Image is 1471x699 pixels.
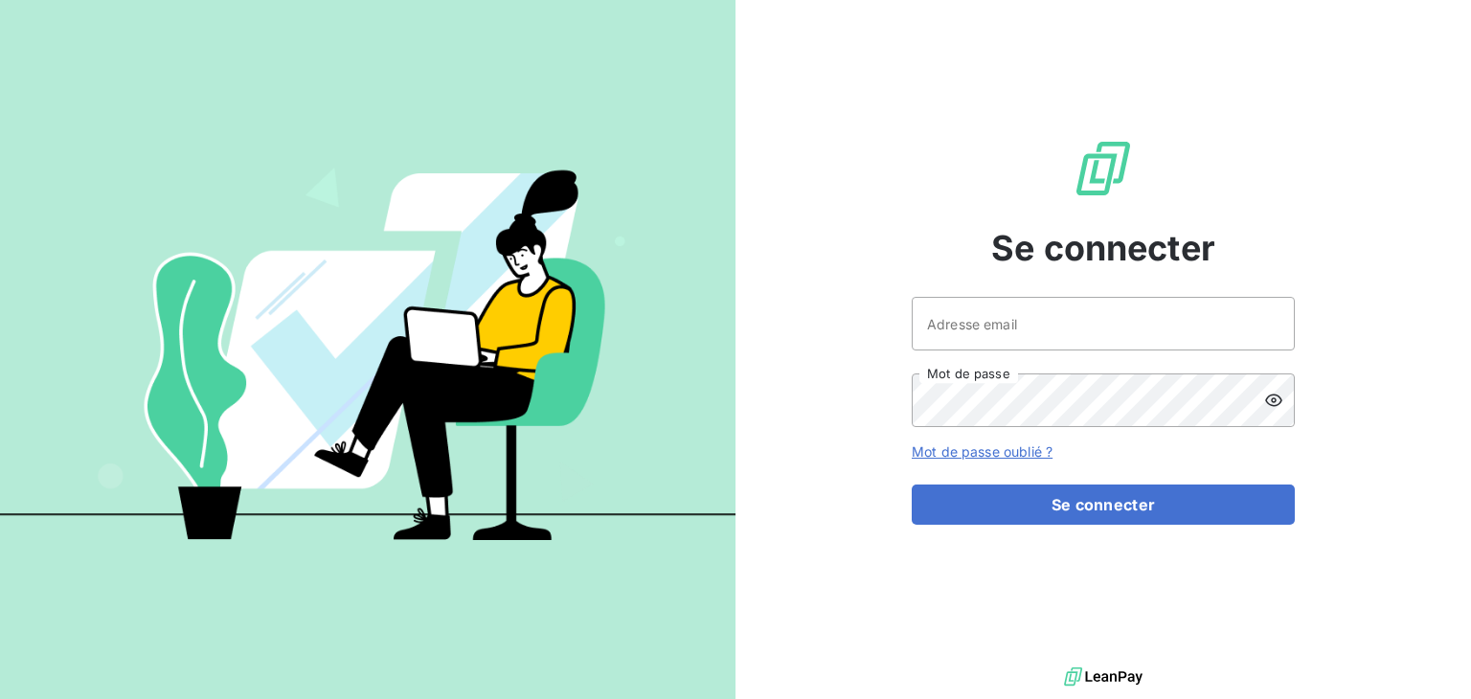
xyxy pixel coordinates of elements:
[1073,138,1134,199] img: Logo LeanPay
[991,222,1215,274] span: Se connecter
[912,297,1295,350] input: placeholder
[1064,663,1143,691] img: logo
[912,443,1052,460] a: Mot de passe oublié ?
[912,485,1295,525] button: Se connecter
